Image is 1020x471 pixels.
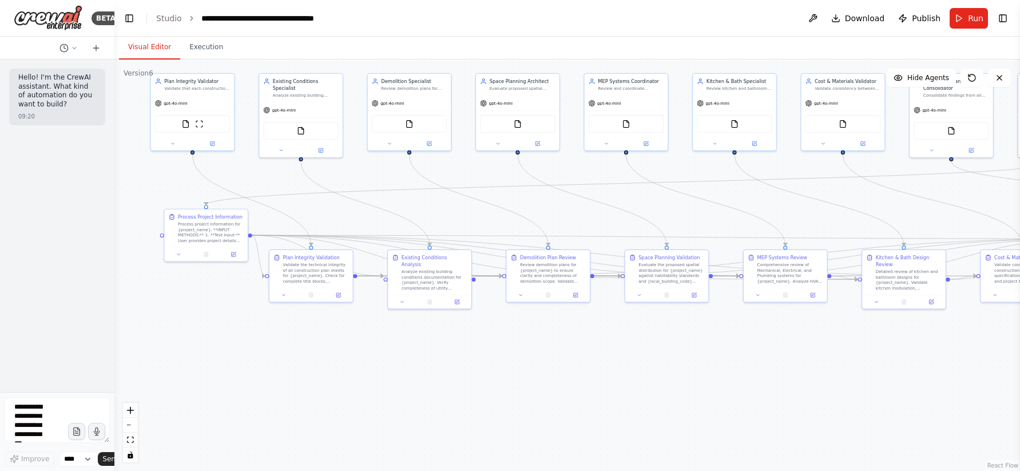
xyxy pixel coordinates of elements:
[402,254,467,268] div: Existing Conditions Analysis
[584,73,668,151] div: MEP Systems CoordinatorReview and coordinate mechanical, electrical, and plumbing systems integra...
[490,78,555,85] div: Space Planning Architect
[692,73,777,151] div: Kitchen & Bath SpecialistReview kitchen and bathroom designs for functionality, ergonomics, code ...
[627,140,665,148] button: Open in side panel
[195,120,203,128] img: ScrapeWebsiteTool
[952,147,990,155] button: Open in side panel
[178,213,243,220] div: Process Project Information
[259,73,343,158] div: Existing Conditions SpecialistAnalyze existing building conditions from construction plans, ensur...
[490,86,555,91] div: Evaluate proposed spatial distributions for functionality, habitability, and compliance with {loc...
[381,86,447,91] div: Review demolition plans for clarity, completeness, and safety. Ensure proper identification of el...
[18,112,35,121] div: 09:20
[18,73,96,109] p: Hello! I'm the CrewAI assistant. What kind of automation do you want to build?
[367,73,451,151] div: Demolition SpecialistReview demolition plans for clarity, completeness, and safety. Ensure proper...
[707,86,772,91] div: Review kitchen and bathroom designs for functionality, ergonomics, code compliance, and construct...
[156,13,330,24] nav: breadcrumb
[5,452,54,466] button: Improve
[182,120,190,128] img: FileReadTool
[887,69,956,87] button: Hide Agents
[222,251,245,259] button: Open in side panel
[771,291,800,299] button: No output available
[731,120,739,128] img: FileReadTool
[283,254,340,261] div: Plan Integrity Validation
[123,448,138,462] button: toggle interactivity
[87,41,105,55] button: Start a new chat
[273,78,339,92] div: Existing Conditions Specialist
[598,86,664,91] div: Review and coordinate mechanical, electrical, and plumbing systems integration. Ensure proper rou...
[252,232,265,279] g: Edge from cb0a4bf7-3a9d-4f57-b12d-d1dab43df85d to 9453e144-cbb3-41d1-bd44-152278405f3a
[624,250,709,303] div: Space Planning ValidationEvaluate the proposed spatial distribution for {project_name} against ha...
[506,250,590,303] div: Demolition Plan ReviewReview demolition plans for {project_name} to ensure clarity and completene...
[124,69,153,78] div: Version 6
[405,120,413,128] img: FileReadTool
[180,35,232,60] button: Execution
[814,101,838,106] span: gpt-4o-mini
[839,120,847,128] img: FileReadTool
[706,101,729,106] span: gpt-4o-mini
[410,140,449,148] button: Open in side panel
[638,262,704,284] div: Evaluate the proposed spatial distribution for {project_name} against habitability standards and ...
[387,250,472,310] div: Existing Conditions AnalysisAnalyze existing building conditions documentation for {project_name}...
[923,93,989,98] div: Consolidate findings from all specialized agents, perform cross-chapter coherence checks, and gen...
[402,269,467,291] div: Analyze existing building conditions documentation for {project_name}. Verify completeness of uti...
[269,250,354,303] div: Plan Integrity ValidationValidate the technical integrity of all construction plan sheets for {pr...
[55,41,82,55] button: Switch to previous chat
[406,155,552,246] g: Edge from 2fea7408-5c88-49a3-8108-b5c05a6a5f81 to 2c77cf55-3e1b-4137-b5e4-5771f1ef96e2
[164,78,230,85] div: Plan Integrity Validator
[919,298,943,306] button: Open in side panel
[894,8,945,29] button: Publish
[950,272,977,283] g: Edge from 1ad7fea1-9ab9-4d25-b74c-0e951ef75280 to e07b8078-b829-4b05-9cdd-e5d2777c4473
[297,161,433,246] g: Edge from 7b579b95-525d-4777-a8de-f6b5b91151f9 to 6ff33702-1d15-448d-8bae-984e384c1d4a
[252,232,739,279] g: Edge from cb0a4bf7-3a9d-4f57-b12d-d1dab43df85d to 130e73ab-a232-4c73-bbb0-955ad2b611d7
[475,73,560,151] div: Space Planning ArchitectEvaluate proposed spatial distributions for functionality, habitability, ...
[123,403,138,462] div: React Flow controls
[98,452,133,466] button: Send
[534,291,562,299] button: No output available
[489,101,513,106] span: gpt-4o-mini
[119,35,180,60] button: Visual Editor
[923,108,946,113] span: gpt-4o-mini
[800,73,885,151] div: Cost & Materials ValidatorValidate consistency between construction plans, material specification...
[327,291,350,299] button: Open in side panel
[123,418,138,433] button: zoom out
[192,251,220,259] button: No output available
[252,232,502,279] g: Edge from cb0a4bf7-3a9d-4f57-b12d-d1dab43df85d to 2c77cf55-3e1b-4137-b5e4-5771f1ef96e2
[445,298,469,306] button: Open in side panel
[193,140,232,148] button: Open in side panel
[283,262,349,284] div: Validate the technical integrity of all construction plan sheets for {project_name}. Check for co...
[876,269,942,291] div: Detailed review of kitchen and bathroom designs for {project_name}. Validate kitchen modulation, ...
[950,8,988,29] button: Run
[68,423,85,440] button: Upload files
[743,250,828,303] div: MEP Systems ReviewComprehensive review of Mechanical, Electrical, and Plumbing systems for {proje...
[301,147,340,155] button: Open in side panel
[707,78,772,85] div: Kitchen & Bath Specialist
[987,462,1018,469] a: React Flow attribution
[862,250,946,310] div: Kitchen & Bath Design ReviewDetailed review of kitchen and bathroom designs for {project_name}. V...
[757,262,823,284] div: Comprehensive review of Mechanical, Electrical, and Plumbing systems for {project_name}. Analyze ...
[415,298,444,306] button: No output available
[297,126,305,134] img: FileReadTool
[801,291,824,299] button: Open in side panel
[518,140,557,148] button: Open in side panel
[380,101,404,106] span: gpt-4o-mini
[123,433,138,448] button: fit view
[297,291,326,299] button: No output available
[757,254,807,261] div: MEP Systems Review
[520,254,576,261] div: Demolition Plan Review
[178,221,244,243] div: Process project information for {project_name}. **INPUT METHODS:** 1. **Text Input:** User provid...
[381,78,447,85] div: Demolition Specialist
[912,13,940,24] span: Publish
[731,155,907,246] g: Edge from d6dcebee-0cec-414f-9d50-4b0f2ddf6ebc to 1ad7fea1-9ab9-4d25-b74c-0e951ef75280
[652,291,681,299] button: No output available
[995,10,1011,26] button: Show right sidebar
[21,454,49,464] span: Improve
[598,78,664,85] div: MEP Systems Coordinator
[923,78,989,92] div: Quality Assurance Consolidator
[164,209,248,262] div: Process Project InformationProcess project information for {project_name}. **INPUT METHODS:** 1. ...
[272,108,296,113] span: gpt-4o-mini
[638,254,700,261] div: Space Planning Validation
[92,11,120,25] div: BETA
[357,272,976,279] g: Edge from 9453e144-cbb3-41d1-bd44-152278405f3a to e07b8078-b829-4b05-9cdd-e5d2777c4473
[520,262,586,284] div: Review demolition plans for {project_name} to ensure clarity and completeness of demolition scope...
[252,232,977,279] g: Edge from cb0a4bf7-3a9d-4f57-b12d-d1dab43df85d to e07b8078-b829-4b05-9cdd-e5d2777c4473
[164,101,187,106] span: gpt-4o-mini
